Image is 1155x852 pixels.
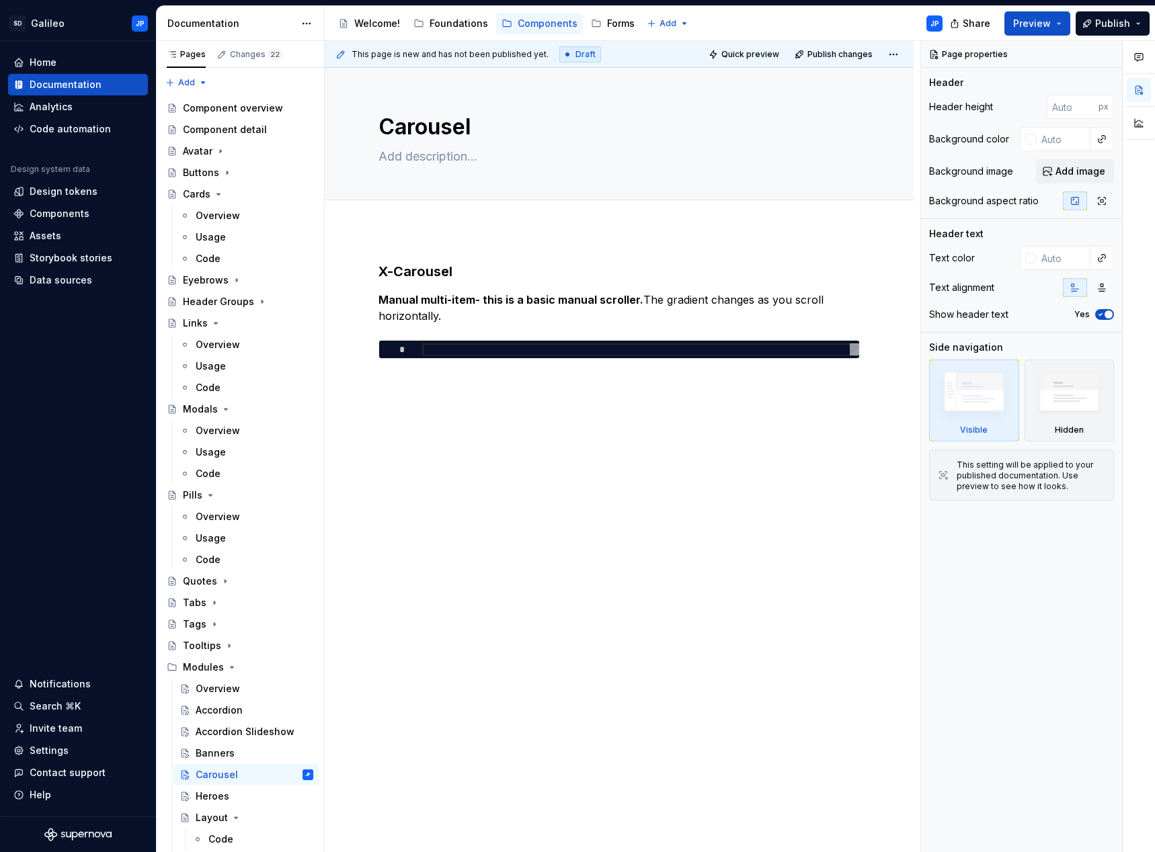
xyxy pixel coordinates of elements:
[183,402,218,416] div: Modals
[929,165,1013,178] div: Background image
[167,49,206,60] div: Pages
[721,49,779,60] span: Quick preview
[174,807,319,828] a: Layout
[196,424,240,437] div: Overview
[1025,359,1115,441] div: Hidden
[196,747,235,760] div: Banners
[1036,159,1114,183] button: Add image
[230,49,282,60] div: Changes
[30,722,82,735] div: Invite team
[196,553,221,566] div: Code
[1047,95,1099,119] input: Auto
[196,768,238,781] div: Carousel
[1055,425,1084,435] div: Hidden
[161,484,319,506] a: Pills
[196,531,226,545] div: Usage
[930,18,939,29] div: JP
[379,292,860,324] p: The gradient changes as you scroll horizontally.
[196,381,221,394] div: Code
[376,111,857,143] textarea: Carousel
[161,97,319,119] a: Component overview
[161,570,319,592] a: Quotes
[196,338,240,351] div: Overview
[379,263,452,280] strong: X-Carousel
[183,187,210,201] div: Cards
[379,293,643,306] strong: Manual multi-item- this is a basic manual scroller.
[30,122,111,136] div: Code automation
[8,74,148,95] a: Documentation
[1095,17,1130,30] span: Publish
[174,699,319,721] a: Accordion
[1004,11,1070,36] button: Preview
[30,78,102,91] div: Documentation
[196,790,229,803] div: Heroes
[30,677,91,691] div: Notifications
[8,225,148,247] a: Assets
[660,18,676,29] span: Add
[8,181,148,202] a: Design tokens
[196,230,226,244] div: Usage
[161,398,319,420] a: Modals
[8,52,148,73] a: Home
[9,15,26,32] div: SD
[30,251,112,265] div: Storybook stories
[1074,309,1090,320] label: Yes
[352,49,549,60] span: This page is new and has not been published yet.
[174,248,319,269] a: Code
[196,209,240,222] div: Overview
[791,45,879,64] button: Publish changes
[8,784,148,806] button: Help
[174,441,319,463] a: Usage
[183,123,267,136] div: Component detail
[960,425,988,435] div: Visible
[957,460,1105,492] div: This setting will be applied to your published documentation. Use preview to see how it looks.
[174,506,319,527] a: Overview
[31,17,65,30] div: Galileo
[161,656,319,678] div: Modules
[174,549,319,570] a: Code
[333,13,405,34] a: Welcome!
[8,740,148,761] a: Settings
[183,101,283,115] div: Component overview
[943,11,999,36] button: Share
[8,762,148,783] button: Contact support
[196,811,228,824] div: Layout
[1076,11,1150,36] button: Publish
[8,118,148,140] a: Code automation
[30,273,92,287] div: Data sources
[208,833,233,846] div: Code
[183,639,221,652] div: Tooltips
[3,9,153,38] button: SDGalileoJP
[1099,101,1109,112] p: px
[30,185,97,198] div: Design tokens
[11,164,90,175] div: Design system data
[161,140,319,162] a: Avatar
[161,312,319,334] a: Links
[161,119,319,140] a: Component detail
[187,828,319,850] a: Code
[161,291,319,312] a: Header Groups
[161,162,319,183] a: Buttons
[929,308,1008,321] div: Show header text
[705,45,785,64] button: Quick preview
[174,764,319,785] a: CarouselJP
[575,49,596,60] span: Draft
[196,682,240,695] div: Overview
[196,704,243,717] div: Accordion
[183,661,224,674] div: Modules
[8,203,148,224] a: Components
[607,17,635,30] div: Forms
[30,744,69,757] div: Settings
[8,96,148,118] a: Analytics
[929,100,993,114] div: Header height
[30,207,89,220] div: Components
[929,251,975,265] div: Text color
[174,463,319,484] a: Code
[44,828,112,841] a: Supernova Logo
[167,17,294,30] div: Documentation
[161,613,319,635] a: Tags
[161,269,319,291] a: Eyebrows
[183,316,208,330] div: Links
[30,766,106,779] div: Contact support
[174,742,319,764] a: Banners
